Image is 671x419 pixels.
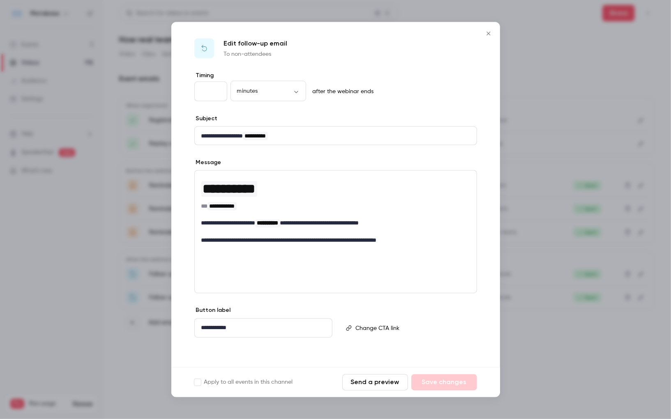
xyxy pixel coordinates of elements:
[342,374,408,391] button: Send a preview
[224,38,288,48] p: Edit follow-up email
[195,319,332,337] div: editor
[194,378,293,387] label: Apply to all events in this channel
[480,25,497,41] button: Close
[224,50,288,58] p: To non-attendees
[194,307,231,315] label: Button label
[352,319,476,338] div: editor
[194,158,221,167] label: Message
[195,171,477,250] div: editor
[195,126,477,145] div: editor
[194,71,477,79] label: Timing
[194,114,218,122] label: Subject
[309,87,374,95] p: after the webinar ends
[231,87,306,95] div: minutes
